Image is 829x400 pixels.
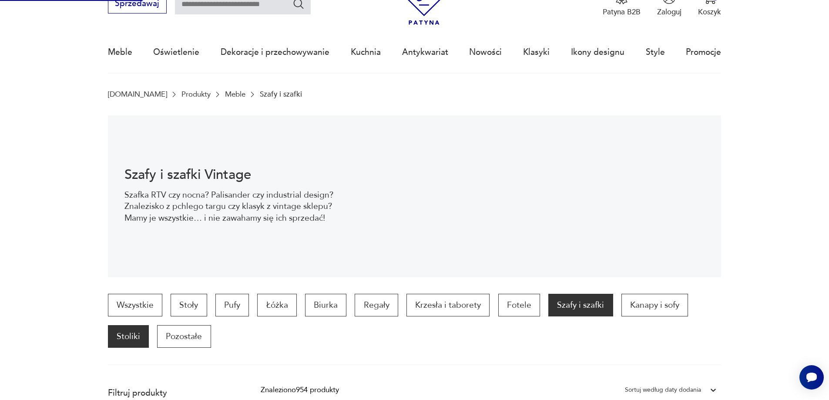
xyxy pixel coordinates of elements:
[108,325,149,348] a: Stoliki
[153,32,199,72] a: Oświetlenie
[260,90,302,98] p: Szafy i szafki
[625,384,701,396] div: Sortuj według daty dodania
[108,90,167,98] a: [DOMAIN_NAME]
[523,32,550,72] a: Klasyki
[621,294,688,316] a: Kanapy i sofy
[225,90,245,98] a: Meble
[402,32,448,72] a: Antykwariat
[799,365,824,390] iframe: Smartsupp widget button
[157,325,211,348] a: Pozostałe
[108,1,167,8] a: Sprzedawaj
[215,294,249,316] a: Pufy
[108,32,132,72] a: Meble
[124,168,336,181] h1: Szafy i szafki Vintage
[548,294,613,316] a: Szafy i szafki
[108,294,162,316] a: Wszystkie
[406,294,490,316] a: Krzesła i taborety
[355,294,398,316] a: Regały
[257,294,296,316] a: Łóżka
[571,32,624,72] a: Ikony designu
[646,32,665,72] a: Style
[469,32,502,72] a: Nowości
[181,90,211,98] a: Produkty
[171,294,207,316] a: Stoły
[261,384,339,396] div: Znaleziono 954 produkty
[657,7,681,17] p: Zaloguj
[698,7,721,17] p: Koszyk
[603,7,641,17] p: Patyna B2B
[686,32,721,72] a: Promocje
[498,294,540,316] a: Fotele
[305,294,346,316] a: Biurka
[124,189,336,224] p: Szafka RTV czy nocna? Palisander czy industrial design? Znalezisko z pchlego targu czy klasyk z v...
[351,32,381,72] a: Kuchnia
[108,387,236,399] p: Filtruj produkty
[221,32,329,72] a: Dekoracje i przechowywanie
